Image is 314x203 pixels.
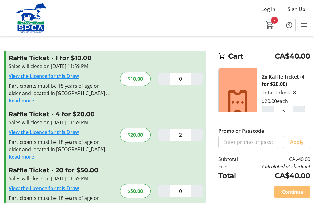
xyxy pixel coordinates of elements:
button: Increment by one [191,185,203,197]
button: Read more [9,97,34,104]
div: Total Tickets: 8 [257,68,310,137]
button: Continue [274,186,310,198]
td: CA$40.00 [245,170,310,181]
div: $20.00 each [262,98,288,105]
td: Total [218,170,245,181]
div: $50.00 [120,184,151,198]
div: $10.00 [120,72,151,86]
h3: Raffle Ticket - 1 for $10.00 [9,53,113,63]
input: Raffle Ticket Quantity [170,185,191,197]
h3: Raffle Ticket - 4 for $20.00 [9,109,113,119]
a: View the Licence for this Draw [9,129,79,136]
td: CA$40.00 [245,155,310,163]
button: Read more [9,153,34,160]
button: Log In [257,4,280,14]
input: Raffle Ticket Quantity [170,73,191,85]
img: Alberta SPCA's Logo [4,2,58,33]
span: Log In [262,6,275,13]
button: Help [283,19,295,31]
input: Raffle Ticket (4 for $20.00) Quantity [274,106,293,118]
td: Fees [218,163,245,170]
input: Raffle Ticket Quantity [170,129,191,141]
input: Enter promo or passcode [218,136,278,148]
h3: Raffle Ticket - 20 for $50.00 [9,166,113,175]
button: Decrement by one [158,129,170,141]
button: Menu [298,19,310,31]
span: Continue [282,188,303,196]
h2: Cart [218,51,310,63]
button: Decrement by one [262,106,274,118]
div: Sales will close on [DATE] 11:59 PM [9,175,113,182]
td: Subtotal [218,155,245,163]
span: Sign Up [288,6,305,13]
div: 2x Raffle Ticket (4 for $20.00) [262,73,305,88]
button: Apply [283,136,310,148]
td: Calculated at checkout [245,163,310,170]
button: Cart [264,19,275,30]
a: View the Licence for this Draw [9,185,79,192]
button: Increment by one [191,73,203,85]
label: Promo or Passcode [218,127,264,135]
span: Apply [290,138,304,146]
div: Sales will close on [DATE] 11:59 PM [9,63,113,70]
div: Participants must be 18 years of age or older and located in [GEOGRAPHIC_DATA] at the time of pur... [9,138,113,153]
button: Increment by one [293,106,305,118]
button: Sign Up [283,4,310,14]
span: CA$40.00 [275,51,310,61]
button: Increment by one [191,129,203,141]
div: $20.00 [120,128,151,142]
div: Sales will close on [DATE] 11:59 PM [9,119,113,126]
a: View the Licence for this Draw [9,73,79,79]
div: Participants must be 18 years of age or older and located in [GEOGRAPHIC_DATA] at the time of pur... [9,82,113,97]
